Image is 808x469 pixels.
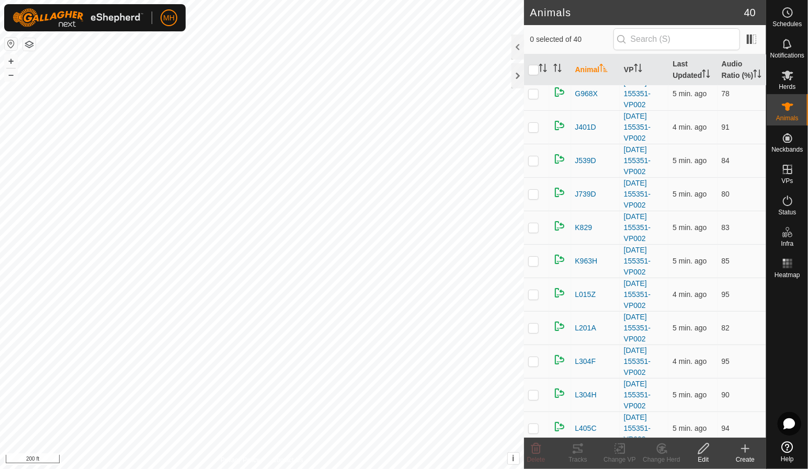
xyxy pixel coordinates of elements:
span: Aug 18, 2025, 3:17 PM [673,324,707,332]
img: returning on [553,420,566,433]
p-sorticon: Activate to sort [634,65,642,74]
span: Help [781,456,794,462]
th: Audio Ratio (%) [718,54,766,86]
img: returning on [553,153,566,165]
span: J539D [575,155,596,166]
span: 90 [722,391,730,399]
span: J401D [575,122,596,133]
span: K829 [575,222,593,233]
img: returning on [553,86,566,98]
a: [DATE] 155351-VP002 [624,179,651,209]
span: 91 [722,123,730,131]
span: Aug 18, 2025, 3:17 PM [673,89,707,98]
span: G968X [575,88,598,99]
a: [DATE] 155351-VP002 [624,246,651,276]
span: Delete [527,456,545,463]
img: returning on [553,320,566,333]
span: Aug 18, 2025, 3:17 PM [673,391,707,399]
p-sorticon: Activate to sort [539,65,547,74]
div: Change Herd [641,455,682,464]
span: L405C [575,423,597,434]
button: + [5,55,17,67]
a: [DATE] 155351-VP002 [624,346,651,376]
button: i [508,453,519,464]
span: Aug 18, 2025, 3:17 PM [673,123,707,131]
a: [DATE] 155351-VP002 [624,78,651,109]
span: Aug 18, 2025, 3:17 PM [673,424,707,432]
span: L201A [575,323,596,334]
a: [DATE] 155351-VP002 [624,279,651,310]
span: i [512,454,514,463]
img: returning on [553,287,566,299]
span: Heatmap [775,272,800,278]
span: Animals [776,115,799,121]
span: 0 selected of 40 [530,34,613,45]
span: L304H [575,390,597,401]
span: Infra [781,241,793,247]
img: returning on [553,186,566,199]
button: – [5,68,17,81]
span: Aug 18, 2025, 3:17 PM [673,190,707,198]
div: Tracks [557,455,599,464]
span: J739D [575,189,596,200]
p-sorticon: Activate to sort [553,65,562,74]
img: Gallagher Logo [13,8,143,27]
span: MH [163,13,175,24]
button: Reset Map [5,38,17,50]
a: [DATE] 155351-VP002 [624,313,651,343]
span: Notifications [770,52,804,59]
img: returning on [553,119,566,132]
p-sorticon: Activate to sort [599,65,608,74]
div: Edit [682,455,724,464]
img: returning on [553,353,566,366]
h2: Animals [530,6,744,19]
a: [DATE] 155351-VP002 [624,413,651,443]
span: 40 [744,5,756,20]
span: 85 [722,257,730,265]
img: returning on [553,387,566,399]
span: Schedules [772,21,802,27]
div: Create [724,455,766,464]
span: Aug 18, 2025, 3:17 PM [673,257,707,265]
span: VPs [781,178,793,184]
img: returning on [553,220,566,232]
span: 80 [722,190,730,198]
span: L015Z [575,289,596,300]
div: Change VP [599,455,641,464]
span: 83 [722,223,730,232]
span: 84 [722,156,730,165]
th: Last Updated [668,54,717,86]
th: VP [620,54,668,86]
p-sorticon: Activate to sort [753,71,761,79]
img: returning on [553,253,566,266]
a: [DATE] 155351-VP002 [624,145,651,176]
input: Search (S) [613,28,740,50]
span: Herds [779,84,795,90]
a: [DATE] 155351-VP002 [624,112,651,142]
span: Neckbands [771,146,803,153]
span: K963H [575,256,598,267]
span: Aug 18, 2025, 3:17 PM [673,357,707,365]
span: 82 [722,324,730,332]
span: Status [778,209,796,215]
button: Map Layers [23,38,36,51]
a: Help [767,437,808,466]
span: 95 [722,357,730,365]
a: [DATE] 155351-VP002 [624,212,651,243]
span: 94 [722,424,730,432]
span: L304F [575,356,596,367]
a: [DATE] 155351-VP002 [624,380,651,410]
p-sorticon: Activate to sort [702,71,710,79]
th: Animal [571,54,620,86]
span: Aug 18, 2025, 3:17 PM [673,223,707,232]
span: Aug 18, 2025, 3:17 PM [673,290,707,299]
a: Contact Us [272,455,303,465]
span: 78 [722,89,730,98]
a: Privacy Policy [221,455,260,465]
span: 95 [722,290,730,299]
span: Aug 18, 2025, 3:17 PM [673,156,707,165]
